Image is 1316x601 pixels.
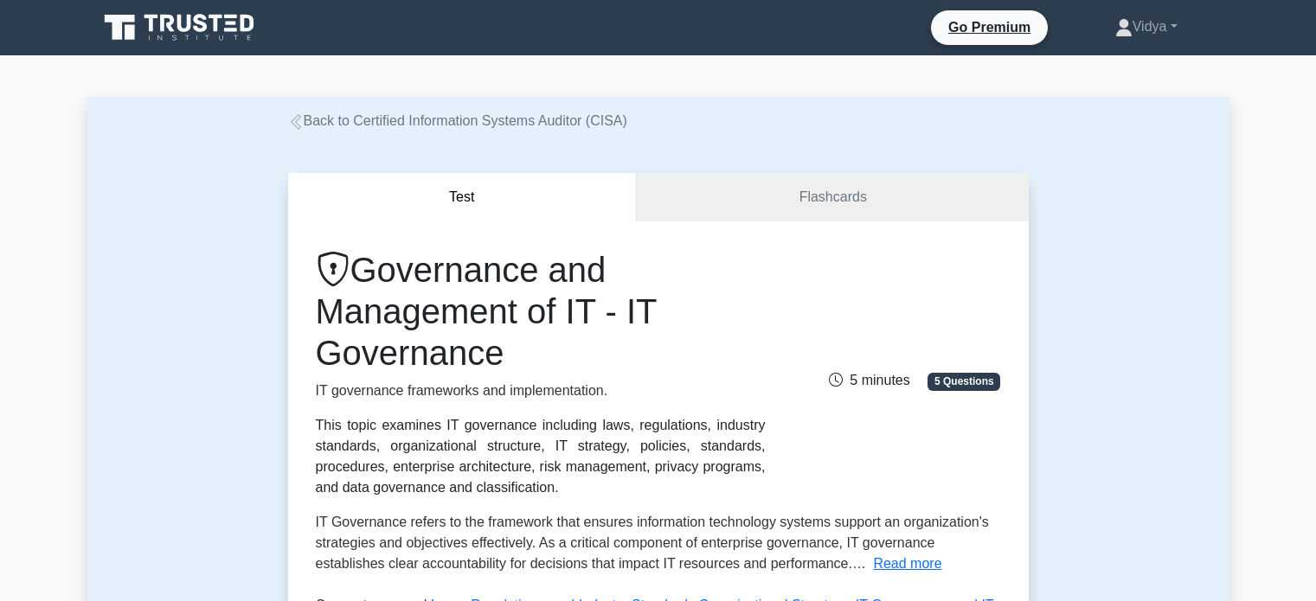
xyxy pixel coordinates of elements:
span: IT Governance refers to the framework that ensures information technology systems support an orga... [316,515,989,571]
h1: Governance and Management of IT - IT Governance [316,249,766,374]
button: Read more [873,553,941,574]
a: Go Premium [938,16,1041,38]
p: IT governance frameworks and implementation. [316,380,766,401]
span: 5 minutes [829,373,909,387]
button: Test [288,173,638,222]
div: This topic examines IT governance including laws, regulations, industry standards, organizational... [316,415,766,498]
a: Vidya [1074,10,1219,44]
a: Back to Certified Information Systems Auditor (CISA) [288,113,627,128]
span: 5 Questions [928,373,1000,390]
a: Flashcards [637,173,1028,222]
